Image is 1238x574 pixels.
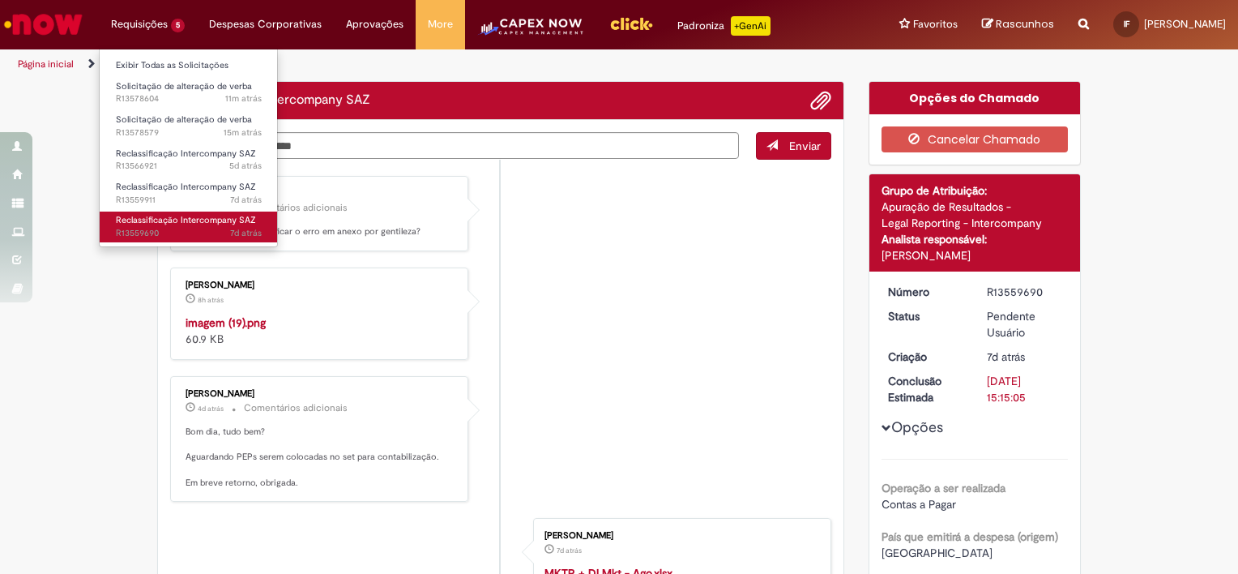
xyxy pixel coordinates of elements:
time: 23/09/2025 15:15:03 [230,227,262,239]
b: Operação a ser realizada [882,481,1005,495]
p: Bom dia, tudo bem? Aguardando PEPs serem colocadas no set para contabilização. Em breve retorno, ... [186,426,455,490]
span: Despesas Corporativas [209,16,322,32]
button: Enviar [756,132,831,160]
div: Padroniza [677,16,771,36]
dt: Conclusão Estimada [876,373,975,405]
span: [GEOGRAPHIC_DATA] [882,546,993,560]
div: Opções do Chamado [869,82,1081,114]
span: R13559690 [116,227,262,240]
span: Favoritos [913,16,958,32]
div: [PERSON_NAME] [882,247,1069,263]
span: Enviar [789,139,821,153]
span: 7d atrás [230,227,262,239]
span: Solicitação de alteração de verba [116,114,252,126]
button: Adicionar anexos [810,90,831,111]
dt: Criação [876,349,975,365]
span: Requisições [111,16,168,32]
span: [PERSON_NAME] [1144,17,1226,31]
div: [DATE] 15:15:05 [987,373,1062,405]
textarea: Digite sua mensagem aqui... [170,132,739,160]
img: click_logo_yellow_360x200.png [609,11,653,36]
span: Contas a Pagar [882,497,956,512]
div: Apuração de Resultados - Legal Reporting - Intercompany [882,199,1069,231]
a: Aberto R13578604 : Solicitação de alteração de verba [100,78,278,108]
span: 5 [171,19,185,32]
a: Página inicial [18,58,74,71]
img: ServiceNow [2,8,85,41]
time: 23/09/2025 15:13:15 [557,546,582,555]
a: Exibir Todas as Solicitações [100,57,278,75]
a: imagem (19).png [186,315,266,330]
button: Cancelar Chamado [882,126,1069,152]
div: Analista responsável: [882,231,1069,247]
span: 8h atrás [198,295,224,305]
b: País que emitirá a despesa (origem) [882,529,1058,544]
span: Reclassificação Intercompany SAZ [116,214,256,226]
span: IF [1124,19,1129,29]
ul: Requisições [99,49,278,247]
small: Comentários adicionais [244,401,348,415]
p: Bom dia, porderia verificar o erro em anexo por gentileza? [186,225,455,238]
time: 25/09/2025 14:28:18 [229,160,262,172]
a: Aberto R13559690 : Reclassificação Intercompany SAZ [100,212,278,242]
a: Aberto R13566921 : Reclassificação Intercompany SAZ [100,145,278,175]
span: R13559911 [116,194,262,207]
span: Aprovações [346,16,403,32]
time: 26/09/2025 09:42:35 [198,404,224,413]
dt: Número [876,284,975,300]
div: [PERSON_NAME] [186,389,455,399]
span: More [428,16,453,32]
span: Reclassificação Intercompany SAZ [116,148,256,160]
span: 7d atrás [230,194,262,206]
small: Comentários adicionais [244,201,348,215]
img: CapexLogo5.png [477,16,585,49]
div: [PERSON_NAME] [544,531,814,541]
time: 29/09/2025 17:32:54 [225,92,262,105]
div: Pendente Usuário [987,308,1062,341]
div: [PERSON_NAME] [186,189,455,199]
span: R13566921 [116,160,262,173]
span: Reclassificação Intercompany SAZ [116,181,256,193]
p: +GenAi [731,16,771,36]
time: 29/09/2025 17:28:55 [224,126,262,139]
dt: Status [876,308,975,324]
span: 7d atrás [557,546,582,555]
a: Aberto R13559911 : Reclassificação Intercompany SAZ [100,178,278,208]
ul: Trilhas de página [12,49,813,79]
span: 15m atrás [224,126,262,139]
span: 11m atrás [225,92,262,105]
span: R13578604 [116,92,262,105]
span: 4d atrás [198,404,224,413]
div: 23/09/2025 15:15:03 [987,349,1062,365]
span: 5d atrás [229,160,262,172]
a: Aberto R13578579 : Solicitação de alteração de verba [100,111,278,141]
span: Rascunhos [996,16,1054,32]
time: 29/09/2025 09:27:05 [198,295,224,305]
span: Solicitação de alteração de verba [116,80,252,92]
span: R13578579 [116,126,262,139]
div: Grupo de Atribuição: [882,182,1069,199]
a: Rascunhos [982,17,1054,32]
time: 23/09/2025 15:41:59 [230,194,262,206]
div: [PERSON_NAME] [186,281,455,290]
div: 60.9 KB [186,315,455,347]
div: R13559690 [987,284,1062,300]
span: 7d atrás [987,349,1025,364]
time: 23/09/2025 15:15:03 [987,349,1025,364]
